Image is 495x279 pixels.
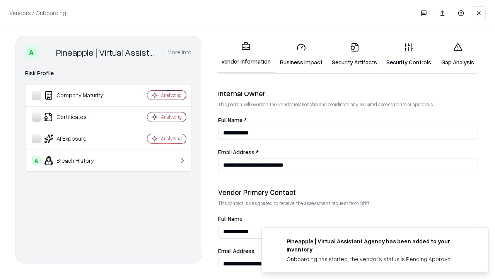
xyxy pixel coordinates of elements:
div: Analyzing [161,135,182,142]
label: Email Address [218,248,478,254]
div: Vendor Primary Contact [218,188,478,197]
div: Certificates [32,112,124,122]
div: A [32,156,41,165]
label: Full Name * [218,117,478,123]
a: Security Artifacts [327,36,382,72]
p: This contact is designated to receive the assessment request from Shift [218,200,478,207]
a: Vendor Information [217,36,275,73]
div: A [25,46,38,59]
button: More info [167,45,191,59]
div: Analyzing [161,92,182,98]
label: Full Name [218,216,478,222]
div: AI Exposure [32,134,124,143]
p: Vendors / Onboarding [9,9,66,17]
label: Email Address * [218,149,478,155]
a: Security Controls [382,36,436,72]
img: trypineapple.com [271,237,280,246]
div: Pineapple | Virtual Assistant Agency has been added to your inventory [287,237,470,253]
div: Company Maturity [32,91,124,100]
div: Onboarding has started, the vendor's status is Pending Approval. [287,255,470,263]
div: Internal Owner [218,89,478,98]
div: Risk Profile [25,69,191,78]
p: This person will oversee the vendor relationship and coordinate any required assessments or appro... [218,101,478,108]
img: Pineapple | Virtual Assistant Agency [41,46,53,59]
a: Business Impact [275,36,327,72]
div: Analyzing [161,114,182,120]
a: Gap Analysis [436,36,480,72]
div: Pineapple | Virtual Assistant Agency [56,46,158,59]
div: Breach History [32,156,124,165]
